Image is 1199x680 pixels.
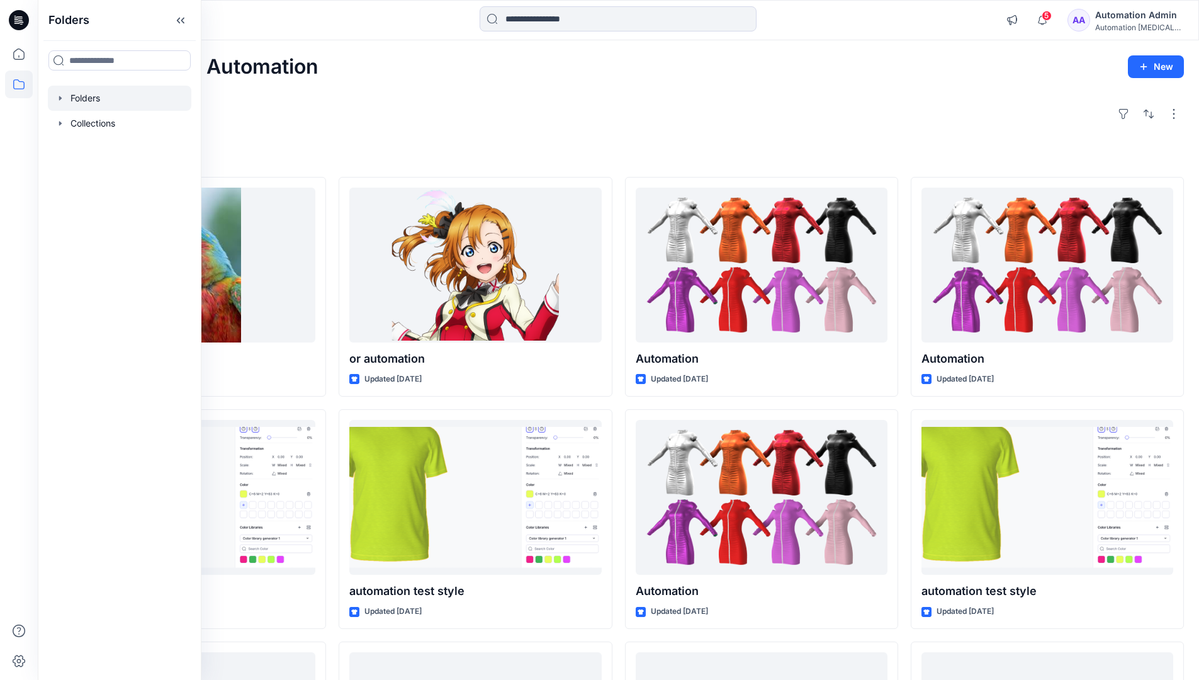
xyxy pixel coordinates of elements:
[1042,11,1052,21] span: 5
[1067,9,1090,31] div: AA
[53,149,1184,164] h4: Styles
[921,420,1173,575] a: automation test style
[636,420,887,575] a: Automation
[1128,55,1184,78] button: New
[1095,8,1183,23] div: Automation Admin
[651,605,708,618] p: Updated [DATE]
[636,188,887,343] a: Automation
[937,605,994,618] p: Updated [DATE]
[349,420,601,575] a: automation test style
[937,373,994,386] p: Updated [DATE]
[364,605,422,618] p: Updated [DATE]
[921,188,1173,343] a: Automation
[921,582,1173,600] p: automation test style
[1095,23,1183,32] div: Automation [MEDICAL_DATA]...
[349,350,601,368] p: or automation
[349,582,601,600] p: automation test style
[651,373,708,386] p: Updated [DATE]
[364,373,422,386] p: Updated [DATE]
[349,188,601,343] a: or automation
[636,582,887,600] p: Automation
[921,350,1173,368] p: Automation
[636,350,887,368] p: Automation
